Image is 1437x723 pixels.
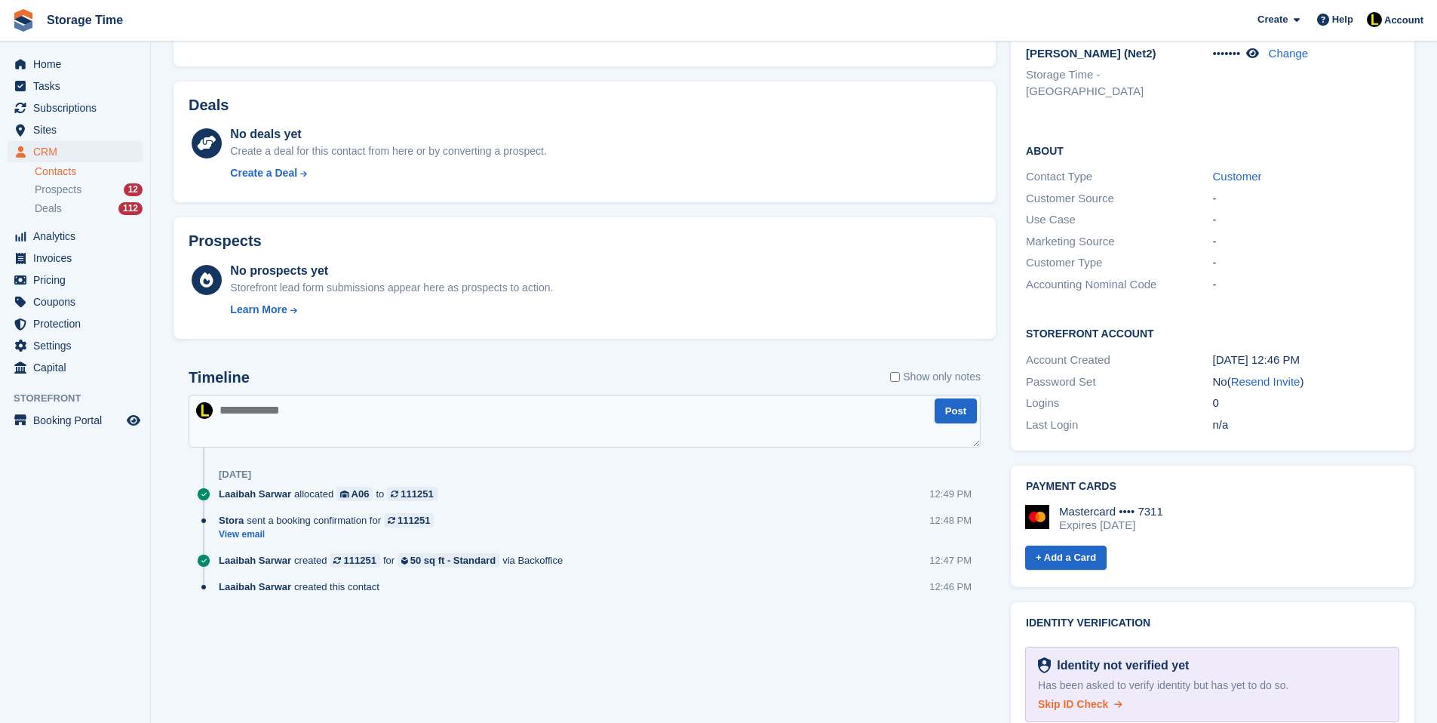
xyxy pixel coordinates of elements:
a: Prospects 12 [35,182,143,198]
h2: Deals [189,97,229,114]
a: menu [8,357,143,378]
span: Settings [33,335,124,356]
a: menu [8,119,143,140]
div: created for via Backoffice [219,553,570,568]
span: Prospects [35,183,81,197]
a: menu [8,141,143,162]
div: 12:49 PM [929,487,972,501]
div: sent a booking confirmation for [219,513,441,528]
div: 12 [124,183,143,196]
div: Mastercard •••• 7311 [1059,505,1163,518]
a: + Add a Card [1025,546,1107,571]
a: Learn More [230,302,553,318]
img: Laaibah Sarwar [1367,12,1382,27]
div: 111251 [343,553,376,568]
div: Has been asked to verify identity but has yet to do so. [1038,678,1386,694]
li: Storage Time - [GEOGRAPHIC_DATA] [1026,66,1212,100]
span: ••••••• [1213,47,1241,60]
span: Protection [33,313,124,334]
span: Tasks [33,75,124,97]
h2: Prospects [189,232,262,250]
div: Marketing Source [1026,233,1212,251]
div: 12:48 PM [929,513,972,528]
span: Laaibah Sarwar [219,553,291,568]
div: [DATE] 12:46 PM [1213,352,1399,369]
span: Deals [35,202,62,216]
div: [DATE] [219,469,251,481]
div: - [1213,211,1399,229]
span: Laaibah Sarwar [219,580,291,594]
span: Coupons [33,291,124,312]
div: 111251 [401,487,433,501]
span: Capital [33,357,124,378]
a: menu [8,291,143,312]
label: Show only notes [890,369,981,385]
span: Invoices [33,248,124,269]
div: 112 [118,202,143,215]
div: - [1213,254,1399,272]
a: menu [8,410,143,431]
div: Create a deal for this contact from here or by converting a prospect. [230,143,546,159]
h2: Timeline [189,369,250,386]
div: Accounting Nominal Code [1026,276,1212,294]
a: menu [8,313,143,334]
a: 111251 [387,487,437,501]
a: Skip ID Check [1038,697,1122,712]
a: menu [8,226,143,247]
img: stora-icon-8386f47178a22dfd0bd8f6a31ec36ba5ce8667c1dd55bd0f319d3a0aa187defe.svg [12,9,35,32]
div: created this contact [219,580,387,594]
a: menu [8,248,143,269]
a: Contacts [35,165,143,179]
h2: Payment cards [1026,481,1399,493]
span: Help [1332,12,1353,27]
span: Storefront [14,391,150,406]
div: - [1213,276,1399,294]
div: Identity not verified yet [1051,657,1189,675]
a: View email [219,528,441,541]
a: menu [8,269,143,291]
span: Laaibah Sarwar [219,487,291,501]
div: - [1213,190,1399,208]
div: Create a Deal [230,165,297,181]
span: CRM [33,141,124,162]
a: Customer [1213,170,1262,183]
a: Change [1269,47,1309,60]
div: No prospects yet [230,262,553,280]
button: Post [935,398,977,423]
div: 12:46 PM [929,580,972,594]
a: menu [8,97,143,118]
a: 111251 [384,513,434,528]
img: Identity Verification Ready [1038,657,1051,674]
div: Last Login [1026,417,1212,434]
div: Account Created [1026,352,1212,369]
div: 12:47 PM [929,553,972,568]
span: Skip ID Check [1038,698,1108,710]
div: - [1213,233,1399,251]
div: Customer Source [1026,190,1212,208]
a: Preview store [124,411,143,429]
span: Home [33,54,124,75]
a: 111251 [330,553,379,568]
div: Storefront lead form submissions appear here as prospects to action. [230,280,553,296]
div: Contact Type [1026,168,1212,186]
span: Create [1257,12,1288,27]
span: Sites [33,119,124,140]
a: menu [8,335,143,356]
img: Laaibah Sarwar [196,402,213,419]
a: A06 [336,487,373,501]
span: Stora [219,513,244,528]
a: Storage Time [41,8,129,32]
h2: Storefront Account [1026,325,1399,340]
div: Logins [1026,395,1212,412]
div: Password Set [1026,374,1212,391]
a: Deals 112 [35,201,143,217]
a: Resend Invite [1231,375,1300,388]
h2: About [1026,143,1399,158]
a: 50 sq ft - Standard [398,553,499,568]
span: ( ) [1227,375,1304,388]
div: Use Case [1026,211,1212,229]
div: n/a [1213,417,1399,434]
div: A06 [352,487,370,501]
div: Learn More [230,302,287,318]
a: menu [8,75,143,97]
